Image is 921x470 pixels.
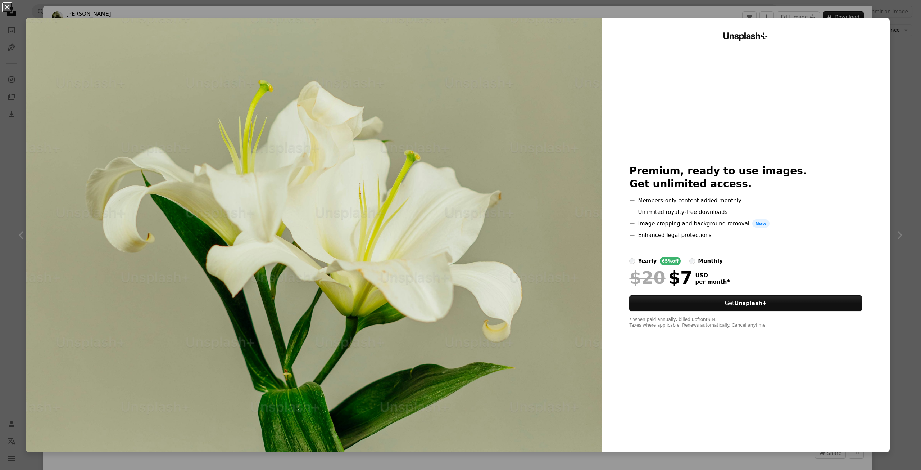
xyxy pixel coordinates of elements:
strong: Unsplash+ [734,300,767,306]
span: $20 [629,268,665,287]
div: $7 [629,268,692,287]
span: per month * [695,279,730,285]
div: * When paid annually, billed upfront $84 Taxes where applicable. Renews automatically. Cancel any... [629,317,862,328]
div: yearly [638,257,657,265]
input: monthly [689,258,695,264]
span: USD [695,272,730,279]
div: monthly [698,257,723,265]
div: 65% off [660,257,681,265]
li: Image cropping and background removal [629,219,862,228]
li: Unlimited royalty-free downloads [629,208,862,216]
h2: Premium, ready to use images. Get unlimited access. [629,165,862,191]
input: yearly65%off [629,258,635,264]
span: New [752,219,770,228]
button: GetUnsplash+ [629,295,862,311]
li: Enhanced legal protections [629,231,862,240]
li: Members-only content added monthly [629,196,862,205]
